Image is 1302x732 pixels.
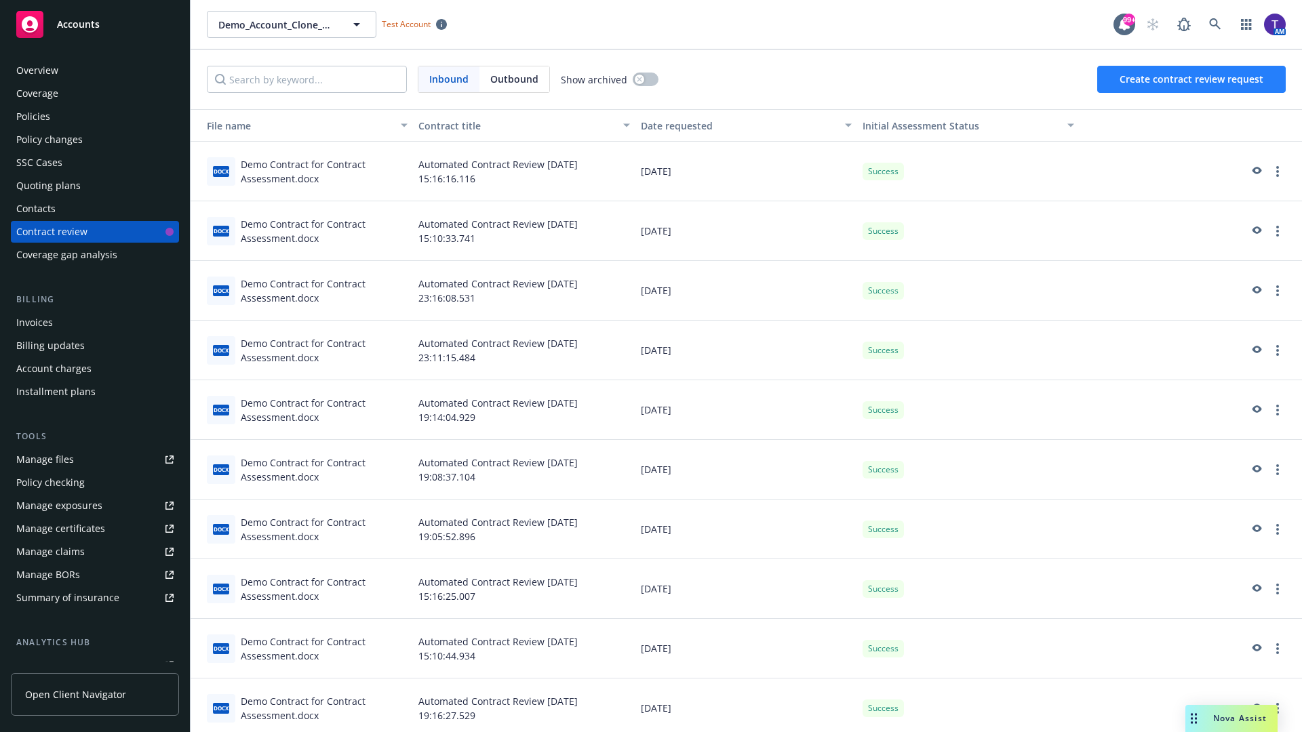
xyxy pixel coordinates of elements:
[413,261,635,321] div: Automated Contract Review [DATE] 23:16:08.531
[11,5,179,43] a: Accounts
[413,619,635,678] div: Automated Contract Review [DATE] 15:10:44.934
[1264,14,1286,35] img: photo
[413,201,635,261] div: Automated Contract Review [DATE] 15:10:33.741
[11,358,179,380] a: Account charges
[1248,223,1264,239] a: preview
[11,335,179,357] a: Billing updates
[413,109,635,142] button: Contract title
[561,73,627,87] span: Show archived
[16,587,119,609] div: Summary of insurance
[1269,462,1286,478] a: more
[11,655,179,676] a: Loss summary generator
[11,129,179,150] a: Policy changes
[11,198,179,220] a: Contacts
[1269,581,1286,597] a: more
[11,587,179,609] a: Summary of insurance
[218,18,336,32] span: Demo_Account_Clone_QA_CR_Tests_Demo
[1248,342,1264,359] a: preview
[382,18,431,30] span: Test Account
[25,687,126,701] span: Open Client Navigator
[868,702,899,714] span: Success
[213,405,229,415] span: docx
[413,380,635,440] div: Automated Contract Review [DATE] 19:14:04.929
[213,166,229,176] span: docx
[241,575,408,603] div: Demo Contract for Contract Assessment.docx
[11,152,179,174] a: SSC Cases
[16,564,80,586] div: Manage BORs
[213,226,229,236] span: docx
[429,72,469,86] span: Inbound
[635,109,858,142] button: Date requested
[1248,700,1264,716] a: preview
[16,152,62,174] div: SSC Cases
[1248,462,1264,478] a: preview
[863,119,979,132] span: Initial Assessment Status
[1202,11,1229,38] a: Search
[16,449,74,470] div: Manage files
[868,464,899,476] span: Success
[16,60,58,81] div: Overview
[11,83,179,104] a: Coverage
[1185,705,1278,732] button: Nova Assist
[16,472,85,493] div: Policy checking
[635,500,858,559] div: [DATE]
[196,119,393,133] div: Toggle SortBy
[635,201,858,261] div: [DATE]
[16,129,83,150] div: Policy changes
[1170,11,1198,38] a: Report a Bug
[641,119,837,133] div: Date requested
[1269,342,1286,359] a: more
[16,358,92,380] div: Account charges
[418,66,479,92] span: Inbound
[1269,283,1286,299] a: more
[413,559,635,619] div: Automated Contract Review [DATE] 15:16:25.007
[11,60,179,81] a: Overview
[213,643,229,653] span: docx
[16,244,117,266] div: Coverage gap analysis
[11,293,179,306] div: Billing
[635,380,858,440] div: [DATE]
[16,495,102,516] div: Manage exposures
[1269,402,1286,418] a: more
[635,321,858,380] div: [DATE]
[1123,14,1135,26] div: 99+
[1120,73,1263,85] span: Create contract review request
[1248,163,1264,180] a: preview
[1185,705,1202,732] div: Drag to move
[1269,521,1286,537] a: more
[16,381,96,403] div: Installment plans
[11,495,179,516] a: Manage exposures
[413,321,635,380] div: Automated Contract Review [DATE] 23:11:15.484
[1269,700,1286,716] a: more
[635,559,858,619] div: [DATE]
[1248,581,1264,597] a: preview
[241,217,408,245] div: Demo Contract for Contract Assessment.docx
[11,564,179,586] a: Manage BORs
[1269,163,1286,180] a: more
[241,396,408,424] div: Demo Contract for Contract Assessment.docx
[241,277,408,305] div: Demo Contract for Contract Assessment.docx
[16,312,53,333] div: Invoices
[16,221,87,243] div: Contract review
[11,430,179,443] div: Tools
[11,518,179,540] a: Manage certificates
[635,142,858,201] div: [DATE]
[418,119,615,133] div: Contract title
[1248,640,1264,657] a: preview
[376,17,452,31] span: Test Account
[207,66,407,93] input: Search by keyword...
[11,175,179,197] a: Quoting plans
[11,244,179,266] a: Coverage gap analysis
[213,345,229,355] span: docx
[1269,640,1286,657] a: more
[207,11,376,38] button: Demo_Account_Clone_QA_CR_Tests_Demo
[1248,402,1264,418] a: preview
[863,119,1059,133] div: Toggle SortBy
[635,440,858,500] div: [DATE]
[241,634,408,663] div: Demo Contract for Contract Assessment.docx
[868,225,899,237] span: Success
[57,19,100,30] span: Accounts
[868,523,899,535] span: Success
[11,381,179,403] a: Installment plans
